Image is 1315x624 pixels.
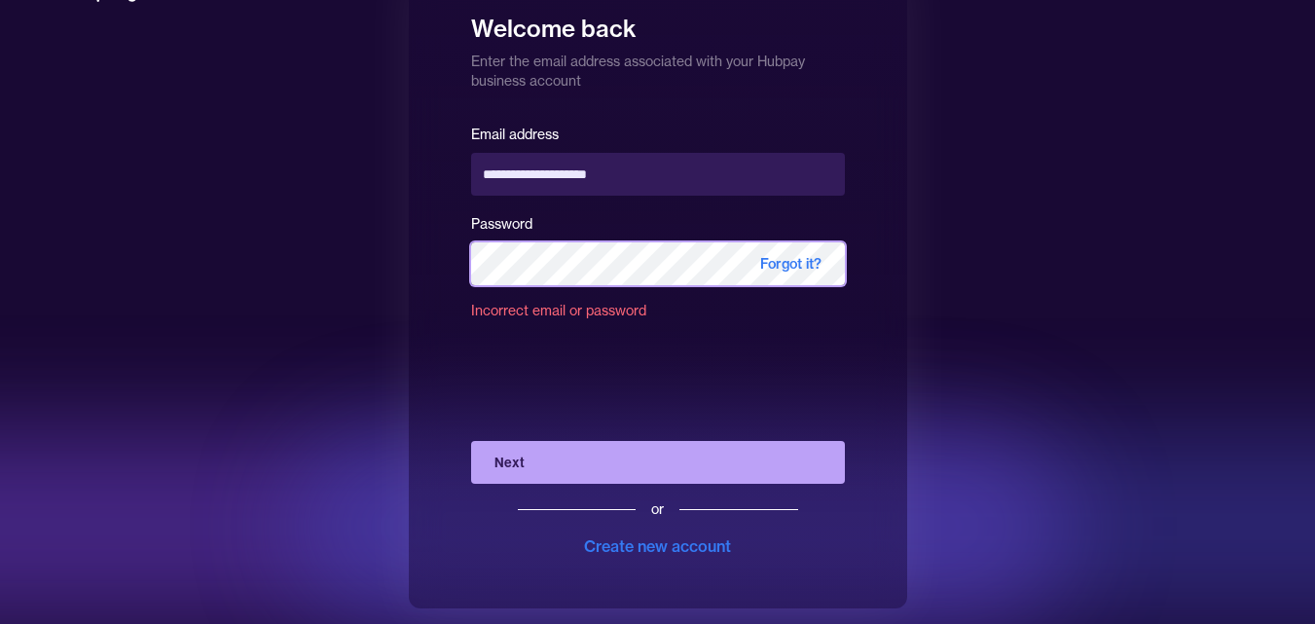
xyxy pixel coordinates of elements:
[471,126,559,143] label: Email address
[584,534,731,558] div: Create new account
[651,499,664,519] div: or
[471,44,845,91] p: Enter the email address associated with your Hubpay business account
[471,301,845,336] div: Incorrect email or password
[471,215,532,233] label: Password
[737,242,845,285] span: Forgot it?
[471,1,845,44] h1: Welcome back
[471,441,845,484] button: Next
